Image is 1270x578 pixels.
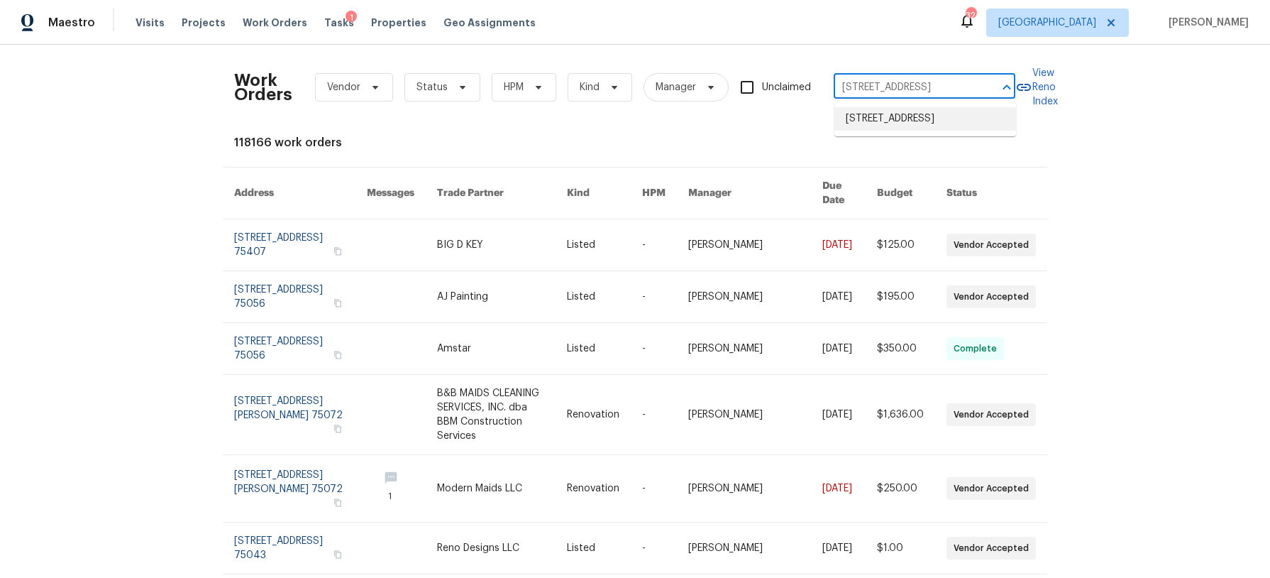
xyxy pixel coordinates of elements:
[631,523,677,574] td: -
[426,455,556,523] td: Modern Maids LLC
[631,375,677,455] td: -
[935,168,1047,219] th: Status
[327,80,360,94] span: Vendor
[556,523,631,574] td: Listed
[811,168,866,219] th: Due Date
[631,219,677,271] td: -
[580,80,600,94] span: Kind
[331,245,344,258] button: Copy Address
[426,375,556,455] td: B&B MAIDS CLEANING SERVICES, INC. dba BBM Construction Services
[426,271,556,323] td: AJ Painting
[834,107,1016,131] li: [STREET_ADDRESS]
[243,16,307,30] span: Work Orders
[556,455,631,523] td: Renovation
[966,9,976,23] div: 32
[556,375,631,455] td: Renovation
[426,168,556,219] th: Trade Partner
[443,16,536,30] span: Geo Assignments
[504,80,524,94] span: HPM
[324,18,354,28] span: Tasks
[866,168,935,219] th: Budget
[416,80,448,94] span: Status
[371,16,426,30] span: Properties
[234,136,1036,150] div: 118166 work orders
[426,523,556,574] td: Reno Designs LLC
[331,349,344,361] button: Copy Address
[1163,16,1249,30] span: [PERSON_NAME]
[631,323,677,375] td: -
[998,16,1096,30] span: [GEOGRAPHIC_DATA]
[677,271,810,323] td: [PERSON_NAME]
[136,16,165,30] span: Visits
[346,11,357,25] div: 1
[1015,66,1058,109] a: View Reno Index
[677,323,810,375] td: [PERSON_NAME]
[48,16,95,30] span: Maestro
[355,168,426,219] th: Messages
[631,168,677,219] th: HPM
[331,422,344,435] button: Copy Address
[331,548,344,561] button: Copy Address
[426,323,556,375] td: Amstar
[223,168,355,219] th: Address
[182,16,226,30] span: Projects
[331,297,344,310] button: Copy Address
[834,77,976,99] input: Enter in an address
[556,219,631,271] td: Listed
[677,168,810,219] th: Manager
[762,80,811,95] span: Unclaimed
[677,219,810,271] td: [PERSON_NAME]
[997,77,1017,97] button: Close
[677,375,810,455] td: [PERSON_NAME]
[331,496,344,509] button: Copy Address
[631,455,677,523] td: -
[631,271,677,323] td: -
[556,168,631,219] th: Kind
[234,73,292,102] h2: Work Orders
[426,219,556,271] td: BIG D KEY
[677,523,810,574] td: [PERSON_NAME]
[556,271,631,323] td: Listed
[677,455,810,523] td: [PERSON_NAME]
[556,323,631,375] td: Listed
[656,80,696,94] span: Manager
